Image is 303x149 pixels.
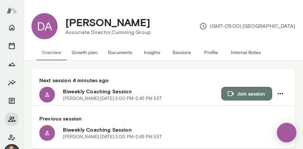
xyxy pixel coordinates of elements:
[37,45,66,60] button: Overview
[221,87,272,101] button: Join session
[39,76,287,84] h6: Next session 4 minutes ago
[63,87,221,95] h6: Biweekly Coaching Session
[63,134,162,140] p: [PERSON_NAME] · [DATE] · 2:00 PM-2:45 PM EST
[63,95,162,102] p: [PERSON_NAME] · [DATE] · 2:00 PM-2:45 PM EST
[199,22,295,30] p: (GMT-05:00) [GEOGRAPHIC_DATA]
[31,13,58,39] div: DA
[5,39,18,52] button: Sessions
[5,21,18,34] button: Home
[137,45,167,60] button: Insights
[66,45,103,60] button: Growth plan
[5,94,18,107] button: Documents
[196,45,226,60] button: Profile
[7,4,17,17] img: Mento
[226,45,266,60] button: Internal Notes
[63,126,274,134] h6: Biweekly Coaching Session
[5,131,18,144] button: Client app
[5,113,18,126] button: Members
[39,115,287,122] h6: Previous session
[65,28,151,36] p: Associate Director, Cumming Group
[167,45,196,60] button: Sessions
[5,76,18,89] button: Insights
[65,16,150,28] h4: [PERSON_NAME]
[5,58,18,71] button: Growth Plan
[103,45,137,60] button: Documents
